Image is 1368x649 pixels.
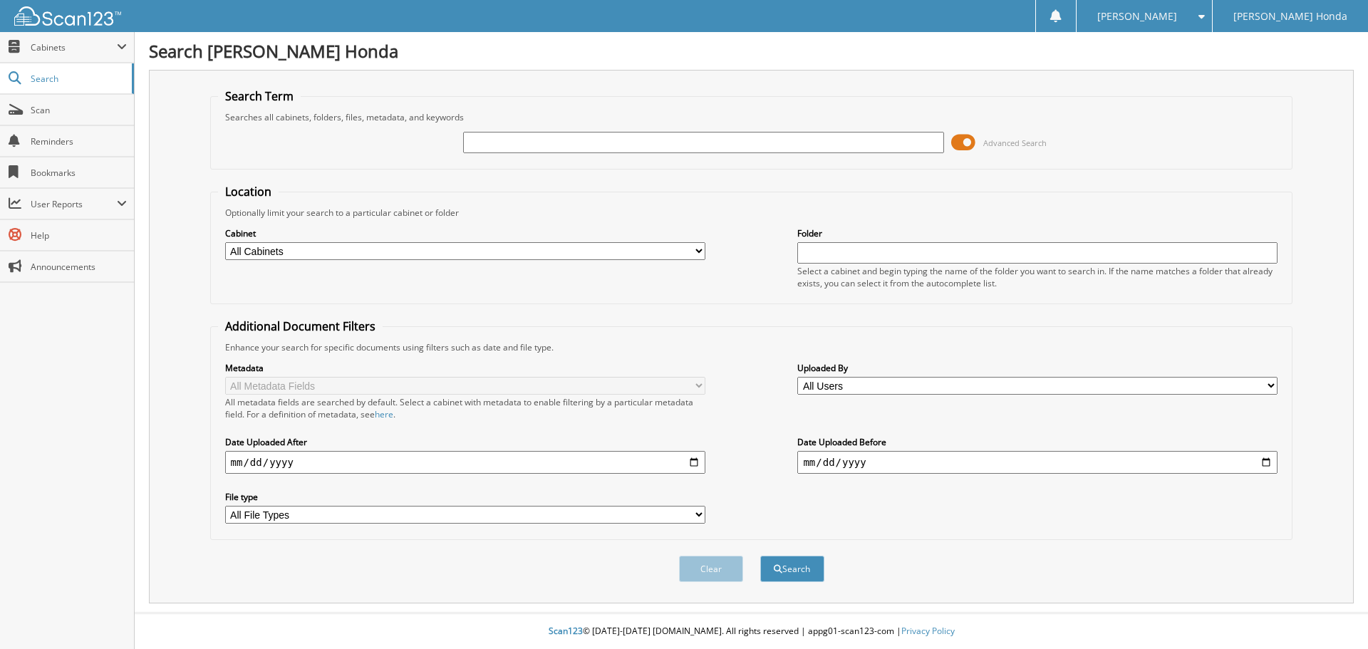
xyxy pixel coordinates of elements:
a: Privacy Policy [901,625,955,637]
legend: Search Term [218,88,301,104]
div: Enhance your search for specific documents using filters such as date and file type. [218,341,1285,353]
span: Search [31,73,125,85]
legend: Location [218,184,279,199]
div: Optionally limit your search to a particular cabinet or folder [218,207,1285,219]
label: Metadata [225,362,705,374]
span: Cabinets [31,41,117,53]
span: Scan123 [549,625,583,637]
label: Uploaded By [797,362,1278,374]
span: Scan [31,104,127,116]
input: start [225,451,705,474]
img: scan123-logo-white.svg [14,6,121,26]
h1: Search [PERSON_NAME] Honda [149,39,1354,63]
span: [PERSON_NAME] Honda [1233,12,1347,21]
label: Date Uploaded After [225,436,705,448]
label: Date Uploaded Before [797,436,1278,448]
span: User Reports [31,198,117,210]
label: Folder [797,227,1278,239]
a: here [375,408,393,420]
span: [PERSON_NAME] [1097,12,1177,21]
label: File type [225,491,705,503]
div: Select a cabinet and begin typing the name of the folder you want to search in. If the name match... [797,265,1278,289]
span: Bookmarks [31,167,127,179]
span: Reminders [31,135,127,147]
span: Help [31,229,127,242]
button: Search [760,556,824,582]
div: Searches all cabinets, folders, files, metadata, and keywords [218,111,1285,123]
div: © [DATE]-[DATE] [DOMAIN_NAME]. All rights reserved | appg01-scan123-com | [135,614,1368,649]
legend: Additional Document Filters [218,318,383,334]
input: end [797,451,1278,474]
label: Cabinet [225,227,705,239]
span: Announcements [31,261,127,273]
button: Clear [679,556,743,582]
div: All metadata fields are searched by default. Select a cabinet with metadata to enable filtering b... [225,396,705,420]
span: Advanced Search [983,137,1047,148]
